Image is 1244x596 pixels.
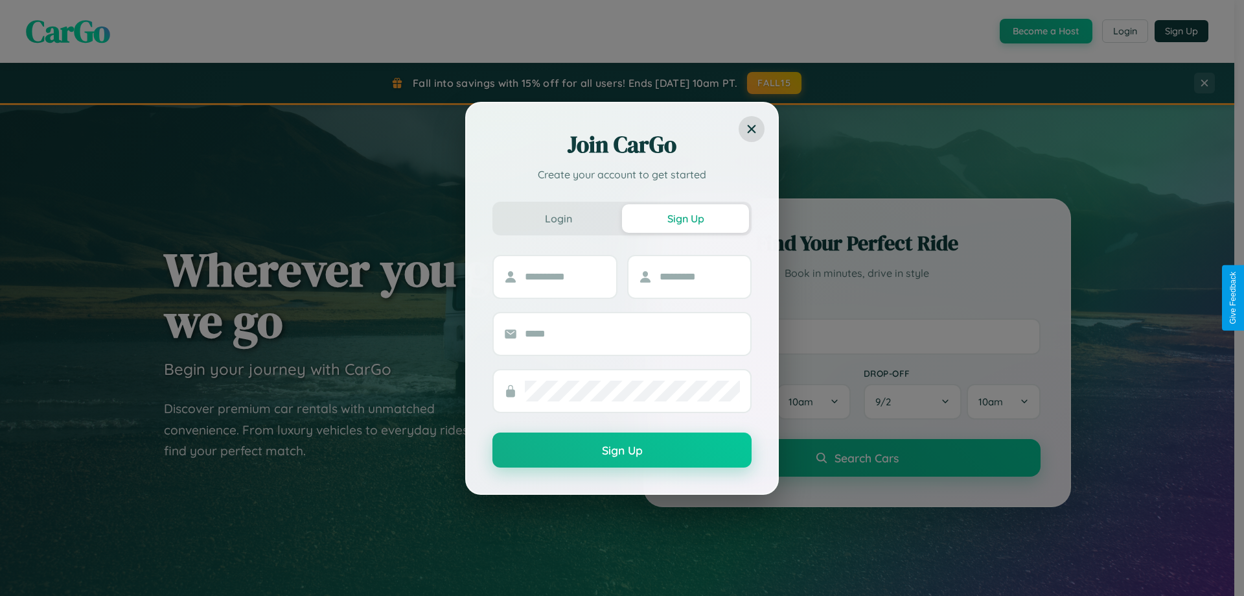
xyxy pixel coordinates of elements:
h2: Join CarGo [492,129,752,160]
div: Give Feedback [1228,272,1238,324]
button: Login [495,204,622,233]
button: Sign Up [492,433,752,468]
button: Sign Up [622,204,749,233]
p: Create your account to get started [492,167,752,182]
